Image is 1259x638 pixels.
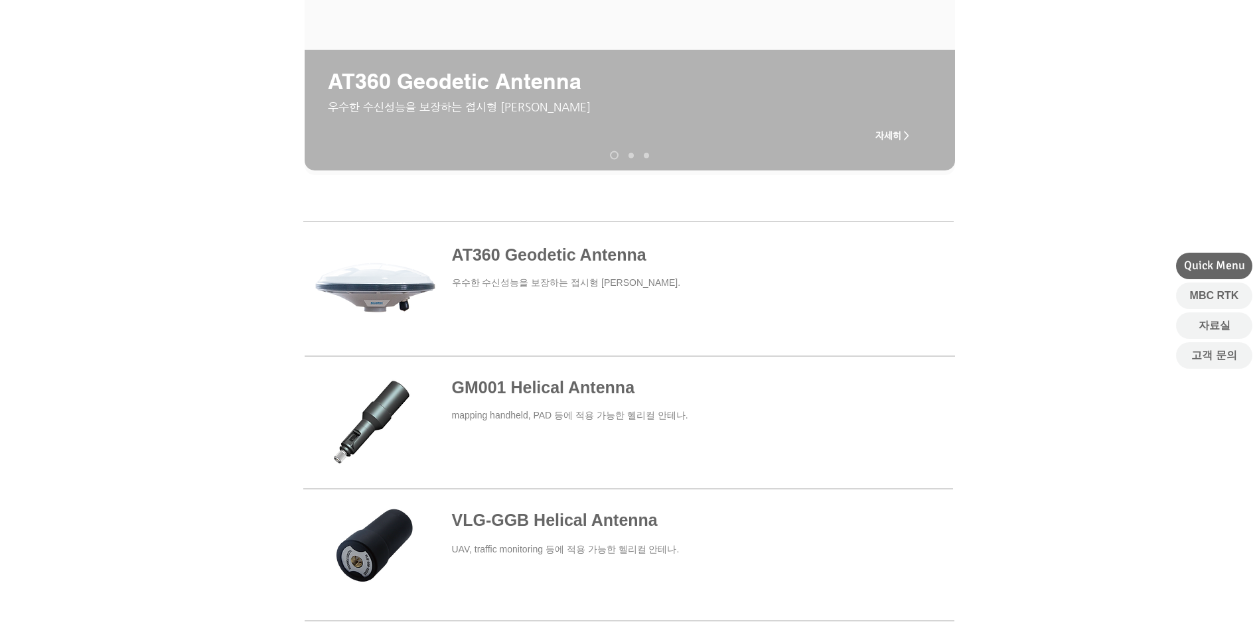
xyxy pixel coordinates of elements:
[1176,342,1252,369] a: 고객 문의
[1199,318,1230,333] span: 자료실
[644,153,649,158] a: AT190 Helix Antenna
[610,151,619,160] a: AT340 Geodetic Antenna
[1190,288,1239,303] span: MBC RTK
[605,151,654,160] nav: 슬라이드
[875,130,909,141] span: 자세히 >
[1184,257,1245,274] span: Quick Menu
[328,100,591,113] span: ​우수한 수신성능을 보장하는 접시형 [PERSON_NAME]
[1176,253,1252,279] div: Quick Menu
[1191,348,1236,363] span: 고객 문의
[1176,312,1252,339] a: 자료실
[328,68,581,94] span: AT360 Geodetic Antenna
[629,153,634,158] a: AT200 Aviation Antenna
[866,122,919,149] a: 자세히 >
[1106,581,1259,638] iframe: Wix Chat
[1176,283,1252,309] a: MBC RTK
